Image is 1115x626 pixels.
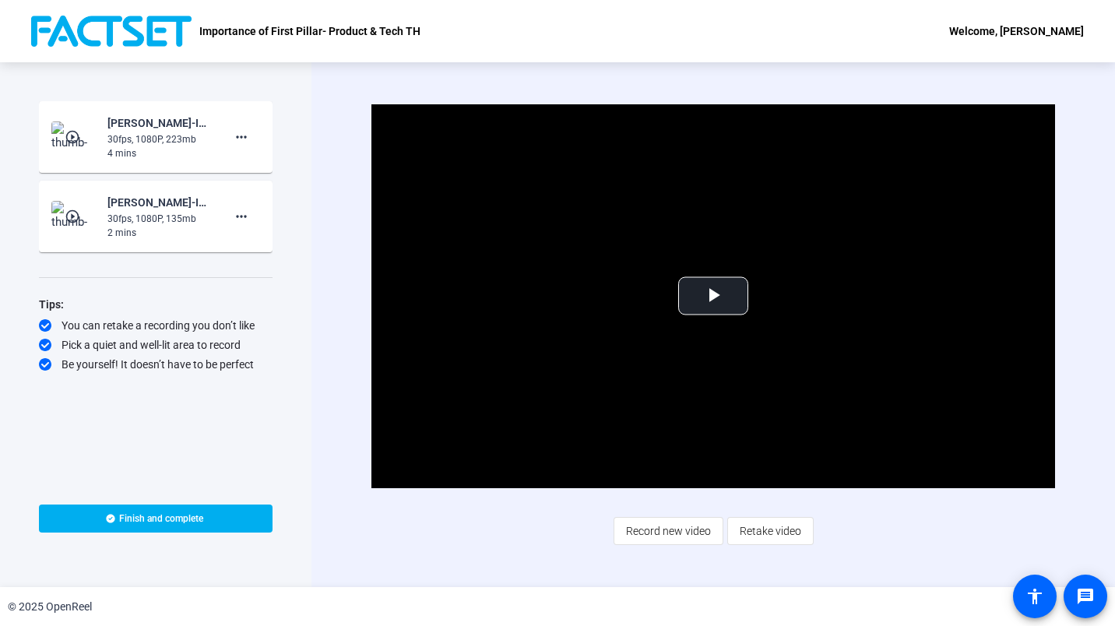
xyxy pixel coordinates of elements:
[31,16,192,47] img: OpenReel logo
[65,129,83,145] mat-icon: play_circle_outline
[626,516,711,546] span: Record new video
[39,337,273,353] div: Pick a quiet and well-lit area to record
[107,193,212,212] div: [PERSON_NAME]-Importance of First Pillar- Product - Te-Importance of First Pillar- Product - Tech...
[119,512,203,525] span: Finish and complete
[1025,587,1044,606] mat-icon: accessibility
[740,516,801,546] span: Retake video
[371,104,1054,488] div: Video Player
[1076,587,1095,606] mat-icon: message
[107,146,212,160] div: 4 mins
[727,517,814,545] button: Retake video
[614,517,723,545] button: Record new video
[107,226,212,240] div: 2 mins
[65,209,83,224] mat-icon: play_circle_outline
[199,22,420,40] p: Importance of First Pillar- Product & Tech TH
[39,318,273,333] div: You can retake a recording you don’t like
[39,357,273,372] div: Be yourself! It doesn’t have to be perfect
[107,132,212,146] div: 30fps, 1080P, 223mb
[107,212,212,226] div: 30fps, 1080P, 135mb
[232,207,251,226] mat-icon: more_horiz
[51,201,97,232] img: thumb-nail
[39,505,273,533] button: Finish and complete
[51,121,97,153] img: thumb-nail
[949,22,1084,40] div: Welcome, [PERSON_NAME]
[8,599,92,615] div: © 2025 OpenReel
[39,295,273,314] div: Tips:
[678,277,748,315] button: Play Video
[107,114,212,132] div: [PERSON_NAME]-Importance of First Pillar- Product - Te-Importance of First Pillar- Product - Tech...
[232,128,251,146] mat-icon: more_horiz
